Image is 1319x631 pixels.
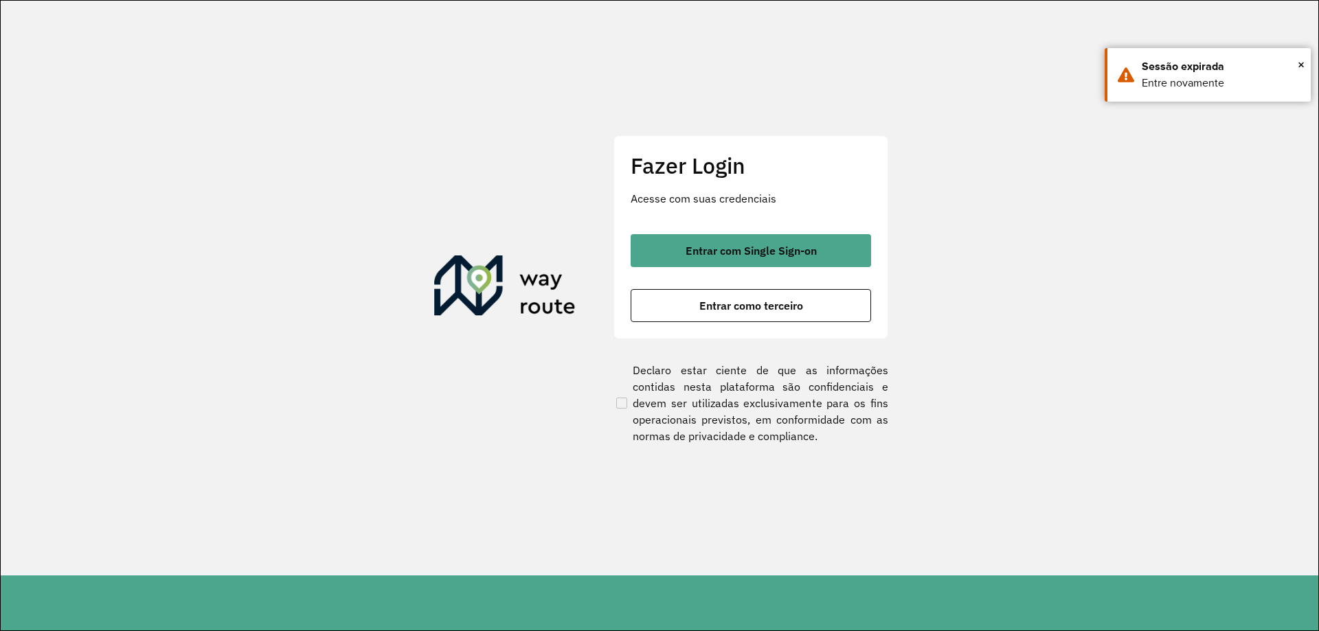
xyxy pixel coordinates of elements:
p: Acesse com suas credenciais [631,190,871,207]
span: Entrar como terceiro [699,300,803,311]
button: Close [1298,54,1305,75]
div: Sessão expirada [1142,58,1300,75]
img: Roteirizador AmbevTech [434,255,576,321]
span: × [1298,54,1305,75]
button: button [631,234,871,267]
button: button [631,289,871,322]
label: Declaro estar ciente de que as informações contidas nesta plataforma são confidenciais e devem se... [613,362,888,444]
span: Entrar com Single Sign-on [686,245,817,256]
h2: Fazer Login [631,152,871,179]
div: Entre novamente [1142,75,1300,91]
